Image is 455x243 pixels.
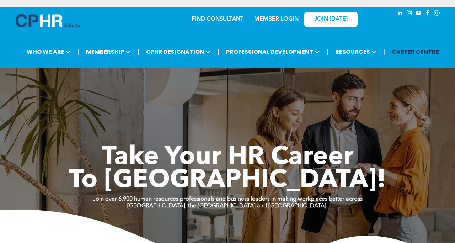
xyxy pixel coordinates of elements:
[433,9,441,19] a: Social network
[102,145,354,170] span: Take Your HR Career
[16,14,80,27] img: A blue and white logo for cp alberta
[327,44,328,59] li: |
[390,45,441,58] a: CAREER CENTRE
[224,45,322,58] span: PROFESSIONAL DEVELOPMENT
[138,44,139,59] li: |
[424,9,432,19] a: facebook
[254,16,299,22] a: MEMBER LOGIN
[405,9,413,19] a: instagram
[218,44,219,59] li: |
[93,196,363,202] strong: Join over 6,900 human resources professionals and business leaders in making workplaces better ac...
[314,16,348,23] span: JOIN [DATE]
[192,16,243,22] a: FIND CONSULTANT
[78,44,80,59] li: |
[384,44,385,59] li: |
[304,12,358,27] a: JOIN [DATE]
[69,168,386,194] span: To [GEOGRAPHIC_DATA]!
[144,45,213,58] span: CPHR DESIGNATION
[333,45,379,58] span: RESOURCES
[414,9,422,19] a: youtube
[84,45,133,58] span: MEMBERSHIP
[25,45,73,58] span: WHO WE ARE
[127,203,328,209] strong: [GEOGRAPHIC_DATA], the [GEOGRAPHIC_DATA] and [GEOGRAPHIC_DATA].
[396,9,404,19] a: linkedin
